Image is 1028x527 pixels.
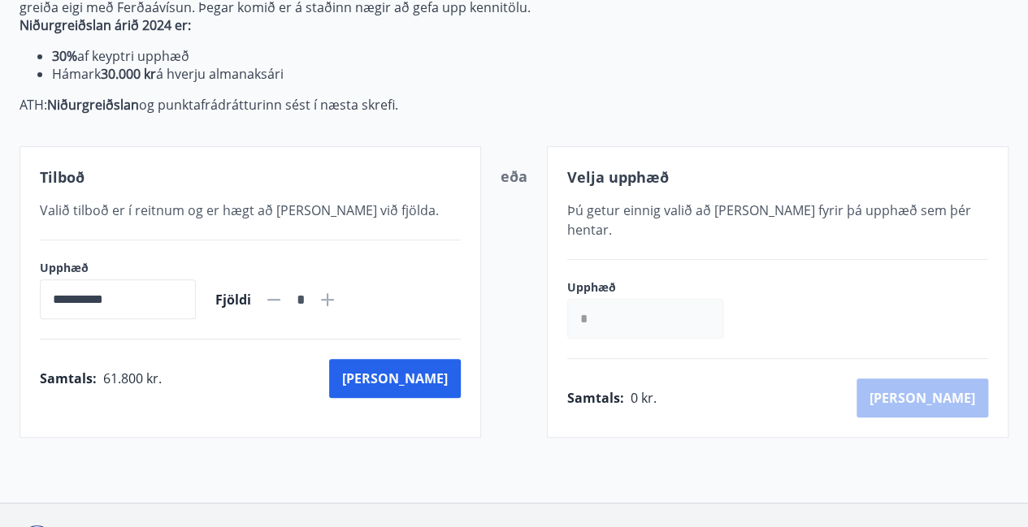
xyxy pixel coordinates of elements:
[329,359,461,398] button: [PERSON_NAME]
[52,47,77,65] strong: 30%
[501,166,527,186] span: eða
[52,47,1008,65] li: af keyptri upphæð
[215,291,251,309] span: Fjöldi
[47,96,139,114] strong: Niðurgreiðslan
[103,369,162,387] span: 61.800 kr.
[20,16,191,34] strong: Niðurgreiðslan árið 2024 er:
[40,369,97,387] span: Samtals :
[567,201,971,239] span: Þú getur einnig valið að [PERSON_NAME] fyrir þá upphæð sem þér hentar.
[631,389,657,407] span: 0 kr.
[567,389,624,407] span: Samtals :
[567,279,740,296] label: Upphæð
[40,167,85,187] span: Tilboð
[20,96,1008,114] p: ATH: og punktafrádrátturinn sést í næsta skrefi.
[40,260,196,276] label: Upphæð
[567,167,669,187] span: Velja upphæð
[101,65,156,83] strong: 30.000 kr
[40,201,439,219] span: Valið tilboð er í reitnum og er hægt að [PERSON_NAME] við fjölda.
[52,65,1008,83] li: Hámark á hverju almanaksári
